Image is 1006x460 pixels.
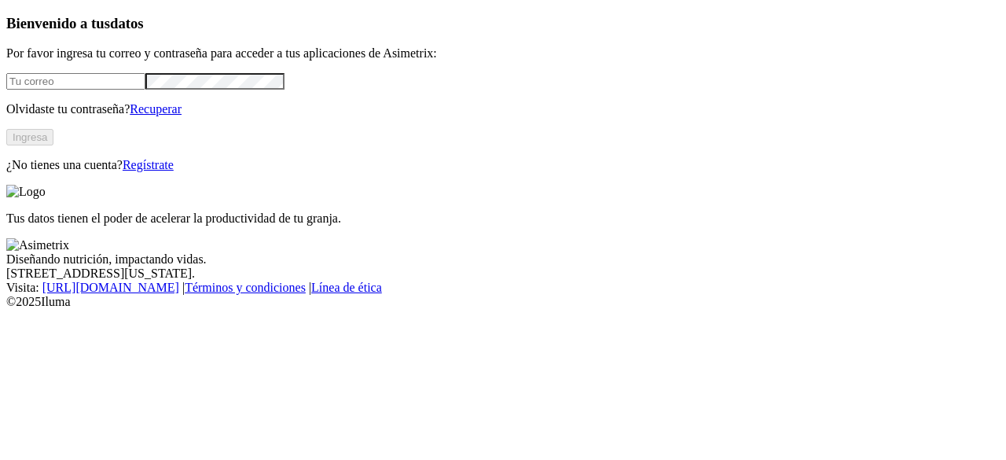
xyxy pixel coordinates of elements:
[311,281,382,294] a: Línea de ética
[6,102,1000,116] p: Olvidaste tu contraseña?
[6,158,1000,172] p: ¿No tienes una cuenta?
[6,295,1000,309] div: © 2025 Iluma
[110,15,144,31] span: datos
[6,212,1000,226] p: Tus datos tienen el poder de acelerar la productividad de tu granja.
[6,267,1000,281] div: [STREET_ADDRESS][US_STATE].
[6,281,1000,295] div: Visita : | |
[6,73,145,90] input: Tu correo
[6,252,1000,267] div: Diseñando nutrición, impactando vidas.
[6,129,53,145] button: Ingresa
[6,238,69,252] img: Asimetrix
[42,281,179,294] a: [URL][DOMAIN_NAME]
[6,185,46,199] img: Logo
[130,102,182,116] a: Recuperar
[6,15,1000,32] h3: Bienvenido a tus
[185,281,306,294] a: Términos y condiciones
[123,158,174,171] a: Regístrate
[6,46,1000,61] p: Por favor ingresa tu correo y contraseña para acceder a tus aplicaciones de Asimetrix:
